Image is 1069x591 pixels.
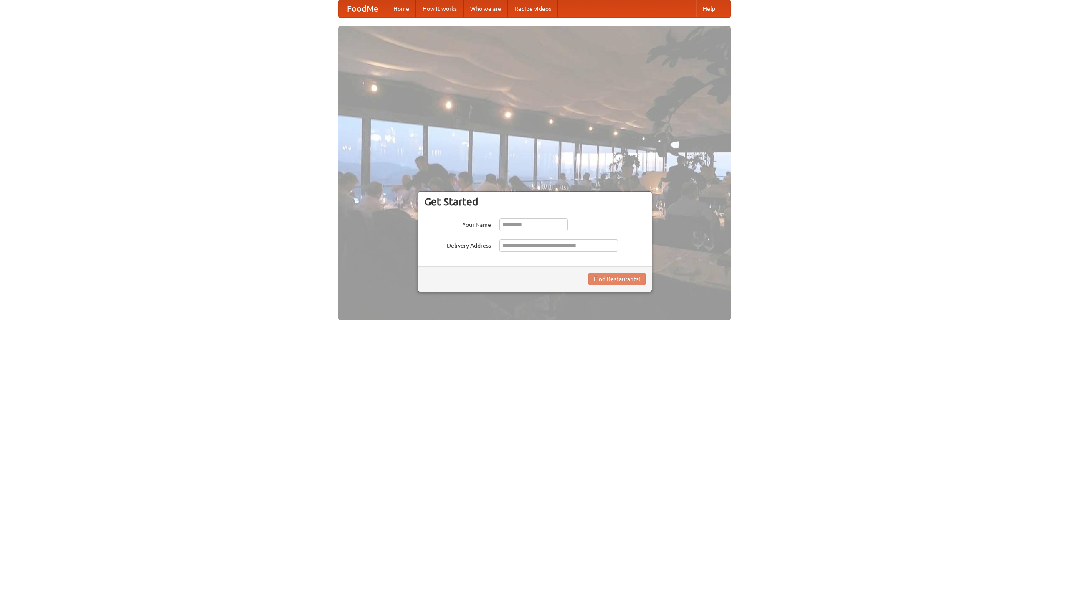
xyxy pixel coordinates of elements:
label: Delivery Address [424,239,491,250]
a: Help [696,0,722,17]
a: Who we are [464,0,508,17]
button: Find Restaurants! [588,273,646,285]
a: Recipe videos [508,0,558,17]
a: Home [387,0,416,17]
h3: Get Started [424,195,646,208]
a: How it works [416,0,464,17]
a: FoodMe [339,0,387,17]
label: Your Name [424,218,491,229]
